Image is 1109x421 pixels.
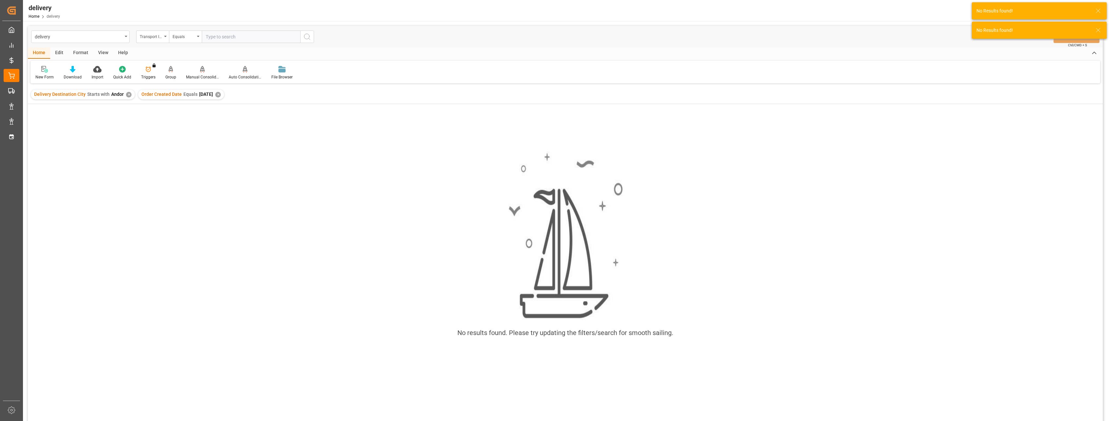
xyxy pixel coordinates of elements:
div: ✕ [215,92,221,97]
div: Import [92,74,103,80]
div: Manual Consolidation [186,74,219,80]
a: Home [29,14,39,19]
input: Type to search [202,31,300,43]
div: ✕ [126,92,132,97]
div: No Results found! [976,27,1089,34]
button: open menu [169,31,202,43]
span: Delivery Destination City [34,92,86,97]
div: Equals [173,32,195,40]
span: Starts with [87,92,110,97]
span: Equals [183,92,198,97]
div: Group [165,74,176,80]
button: open menu [136,31,169,43]
div: No results found. Please try updating the filters/search for smooth sailing. [457,328,673,338]
span: Order Created Date [141,92,182,97]
div: delivery [29,3,60,13]
div: Help [113,48,133,59]
div: New Form [35,74,54,80]
div: Download [64,74,82,80]
div: delivery [35,32,122,40]
span: Ctrl/CMD + S [1068,43,1087,48]
div: File Browser [271,74,293,80]
div: View [93,48,113,59]
button: search button [300,31,314,43]
span: [DATE] [199,92,213,97]
div: Edit [50,48,68,59]
div: Auto Consolidation [229,74,262,80]
span: Andor [111,92,124,97]
div: Transport ID Logward [140,32,162,40]
div: Home [28,48,50,59]
div: No Results found! [976,8,1089,14]
button: open menu [31,31,130,43]
div: Format [68,48,93,59]
div: Quick Add [113,74,131,80]
img: smooth_sailing.jpeg [508,152,623,320]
